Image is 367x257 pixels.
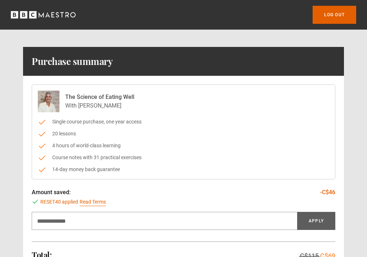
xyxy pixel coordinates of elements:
[38,154,329,161] li: Course notes with 31 practical exercises
[38,166,329,173] li: 14-day money back guarantee
[65,101,134,110] p: With [PERSON_NAME]
[32,56,113,67] h1: Purchase summary
[65,93,134,101] p: The Science of Eating Well
[80,198,106,206] a: Read Terms
[297,212,335,230] button: Apply
[40,198,78,206] span: RESET40 applied
[313,6,356,24] a: Log out
[38,118,329,126] li: Single course purchase, one year access
[32,188,71,197] p: Amount saved:
[38,130,329,138] li: 20 lessons
[11,9,76,20] svg: BBC Maestro
[38,142,329,149] li: 4 hours of world-class learning
[320,188,335,197] p: -C$46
